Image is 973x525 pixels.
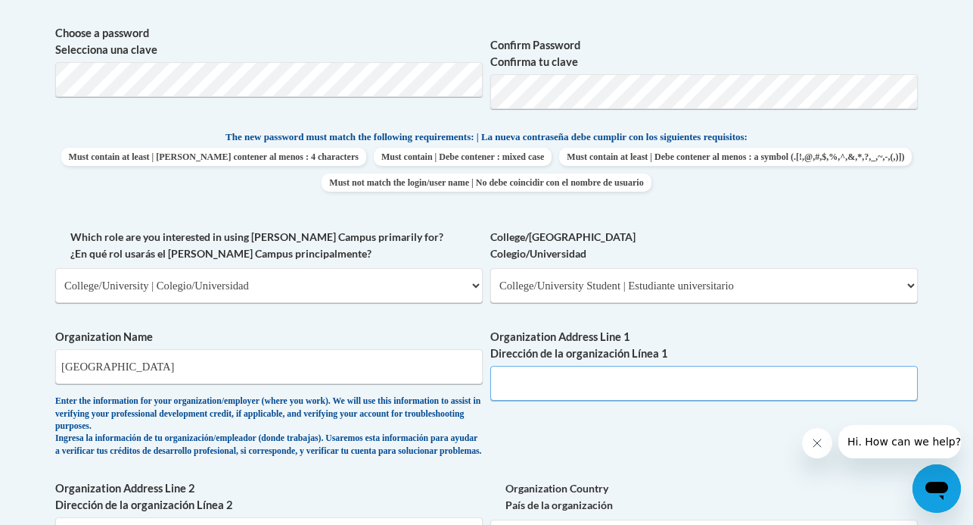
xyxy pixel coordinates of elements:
span: Must contain at least | Debe contener al menos : a symbol (.[!,@,#,$,%,^,&,*,?,_,~,-,(,)]) [559,148,912,166]
div: Enter the information for your organization/employer (where you work). We will use this informati... [55,395,483,458]
label: Organization Address Line 2 Dirección de la organización Línea 2 [55,480,483,514]
input: Metadata input [55,349,483,384]
span: Must not match the login/user name | No debe coincidir con el nombre de usuario [322,173,651,192]
iframe: Button to launch messaging window [912,464,961,513]
span: Must contain | Debe contener : mixed case [374,148,552,166]
label: College/[GEOGRAPHIC_DATA] Colegio/Universidad [490,229,918,262]
label: Organization Country País de la organización [490,480,918,514]
label: Organization Address Line 1 Dirección de la organización Línea 1 [490,329,918,362]
label: Which role are you interested in using [PERSON_NAME] Campus primarily for? ¿En qué rol usarás el ... [55,229,483,262]
iframe: Close message [802,428,832,458]
span: The new password must match the following requirements: | La nueva contraseña debe cumplir con lo... [225,130,748,144]
label: Choose a password Selecciona una clave [55,25,483,58]
span: Must contain at least | [PERSON_NAME] contener al menos : 4 characters [61,148,366,166]
label: Organization Name [55,329,483,345]
iframe: Message from company [838,425,961,458]
input: Metadata input [490,366,918,401]
label: Confirm Password Confirma tu clave [490,37,918,70]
